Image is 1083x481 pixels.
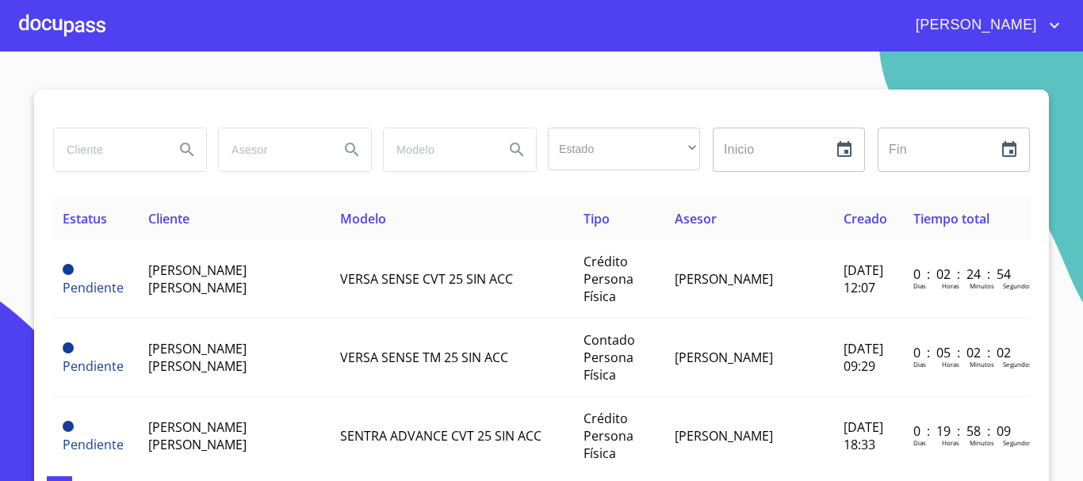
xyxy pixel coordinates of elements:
span: SENTRA ADVANCE CVT 25 SIN ACC [340,427,541,445]
p: 0 : 02 : 24 : 54 [913,265,1020,283]
span: Pendiente [63,342,74,353]
button: account of current user [904,13,1064,38]
span: [PERSON_NAME] [PERSON_NAME] [148,418,247,453]
p: Minutos [970,360,994,368]
span: VERSA SENSE CVT 25 SIN ACC [340,270,513,288]
span: VERSA SENSE TM 25 SIN ACC [340,349,508,366]
span: Pendiente [63,421,74,432]
span: [PERSON_NAME] [675,270,773,288]
p: Segundos [1003,438,1032,447]
p: 0 : 05 : 02 : 02 [913,344,1020,361]
p: Minutos [970,281,994,290]
p: Horas [942,438,959,447]
span: [PERSON_NAME] [904,13,1045,38]
span: Tipo [584,210,610,227]
span: Pendiente [63,264,74,275]
span: [DATE] 12:07 [844,261,883,296]
div: ​ [548,128,700,170]
span: [PERSON_NAME] [675,349,773,366]
span: [PERSON_NAME] [675,427,773,445]
p: Minutos [970,438,994,447]
p: Segundos [1003,281,1032,290]
span: [DATE] 09:29 [844,340,883,375]
span: Contado Persona Física [584,331,635,384]
p: 0 : 19 : 58 : 09 [913,422,1020,440]
span: Pendiente [63,357,124,375]
span: [DATE] 18:33 [844,418,883,453]
p: Dias [913,438,926,447]
input: search [54,128,162,171]
span: Asesor [675,210,717,227]
p: Horas [942,360,959,368]
span: [PERSON_NAME] [PERSON_NAME] [148,261,247,296]
span: Tiempo total [913,210,989,227]
span: Creado [844,210,887,227]
button: Search [498,131,536,169]
span: Cliente [148,210,189,227]
span: Pendiente [63,279,124,296]
input: search [384,128,492,171]
span: Crédito Persona Física [584,410,633,462]
span: [PERSON_NAME] [PERSON_NAME] [148,340,247,375]
p: Dias [913,281,926,290]
span: Estatus [63,210,107,227]
button: Search [333,131,371,169]
p: Segundos [1003,360,1032,368]
button: Search [168,131,206,169]
input: search [219,128,327,171]
p: Dias [913,360,926,368]
span: Pendiente [63,436,124,453]
span: Crédito Persona Física [584,253,633,305]
span: Modelo [340,210,386,227]
p: Horas [942,281,959,290]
